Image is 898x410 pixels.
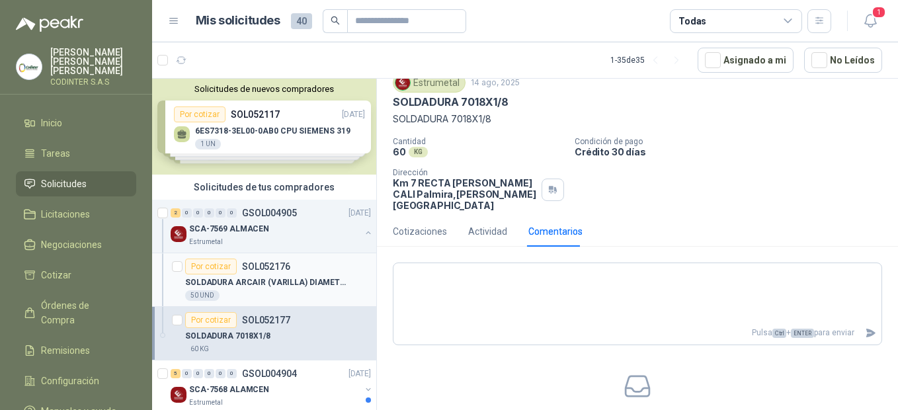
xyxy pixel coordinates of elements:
[393,224,447,239] div: Cotizaciones
[204,369,214,378] div: 0
[185,290,220,301] div: 50 UND
[242,262,290,271] p: SOL052176
[872,6,886,19] span: 1
[152,79,376,175] div: Solicitudes de nuevos compradoresPor cotizarSOL052117[DATE] 6ES7318-3EL00-0AB0 CPU SIEMENS 3191 U...
[41,268,71,282] span: Cotizar
[393,146,406,157] p: 60
[185,312,237,328] div: Por cotizar
[189,384,269,396] p: SCA-7568 ALAMCEN
[575,146,893,157] p: Crédito 30 días
[41,207,90,222] span: Licitaciones
[16,110,136,136] a: Inicio
[204,208,214,218] div: 0
[16,171,136,196] a: Solicitudes
[216,369,225,378] div: 0
[804,48,882,73] button: No Leídos
[698,48,794,73] button: Asignado a mi
[393,112,882,126] p: SOLDADURA 7018X1/8
[193,208,203,218] div: 0
[16,232,136,257] a: Negociaciones
[41,177,87,191] span: Solicitudes
[41,116,62,130] span: Inicio
[772,329,786,338] span: Ctrl
[393,137,564,146] p: Cantidad
[528,224,583,239] div: Comentarios
[791,329,814,338] span: ENTER
[291,13,312,29] span: 40
[185,344,214,354] div: 60 KG
[242,369,297,378] p: GSOL004904
[171,208,181,218] div: 2
[227,208,237,218] div: 0
[152,175,376,200] div: Solicitudes de tus compradores
[41,146,70,161] span: Tareas
[50,78,136,86] p: CODINTER S.A.S
[41,343,90,358] span: Remisiones
[152,253,376,307] a: Por cotizarSOL052176SOLDADURA ARCAIR (VARILLA) DIAMETRO 1/4"50 UND
[242,315,290,325] p: SOL052177
[182,369,192,378] div: 0
[171,369,181,378] div: 5
[471,77,520,89] p: 14 ago, 2025
[393,168,536,177] p: Dirección
[193,369,203,378] div: 0
[16,293,136,333] a: Órdenes de Compra
[348,207,371,220] p: [DATE]
[16,368,136,393] a: Configuración
[393,321,860,345] p: Pulsa + para enviar
[610,50,687,71] div: 1 - 35 de 35
[171,366,374,408] a: 5 0 0 0 0 0 GSOL004904[DATE] Company LogoSCA-7568 ALAMCENEstrumetal
[227,369,237,378] div: 0
[16,263,136,288] a: Cotizar
[16,202,136,227] a: Licitaciones
[185,330,270,343] p: SOLDADURA 7018X1/8
[157,84,371,94] button: Solicitudes de nuevos compradores
[575,137,893,146] p: Condición de pago
[409,147,428,157] div: KG
[216,208,225,218] div: 0
[189,397,223,408] p: Estrumetal
[41,237,102,252] span: Negociaciones
[171,205,374,247] a: 2 0 0 0 0 0 GSOL004905[DATE] Company LogoSCA-7569 ALMACENEstrumetal
[171,387,186,403] img: Company Logo
[858,9,882,33] button: 1
[860,321,881,345] button: Enviar
[185,259,237,274] div: Por cotizar
[393,177,536,211] p: Km 7 RECTA [PERSON_NAME] CALI Palmira , [PERSON_NAME][GEOGRAPHIC_DATA]
[17,54,42,79] img: Company Logo
[16,338,136,363] a: Remisiones
[182,208,192,218] div: 0
[348,368,371,380] p: [DATE]
[393,95,509,109] p: SOLDADURA 7018X1/8
[468,224,507,239] div: Actividad
[189,237,223,247] p: Estrumetal
[41,374,99,388] span: Configuración
[41,298,124,327] span: Órdenes de Compra
[189,223,269,235] p: SCA-7569 ALMACEN
[395,75,410,90] img: Company Logo
[185,276,350,289] p: SOLDADURA ARCAIR (VARILLA) DIAMETRO 1/4"
[50,48,136,75] p: [PERSON_NAME] [PERSON_NAME] [PERSON_NAME]
[16,16,83,32] img: Logo peakr
[152,307,376,360] a: Por cotizarSOL052177SOLDADURA 7018X1/860 KG
[331,16,340,25] span: search
[16,141,136,166] a: Tareas
[393,73,466,93] div: Estrumetal
[678,14,706,28] div: Todas
[196,11,280,30] h1: Mis solicitudes
[171,226,186,242] img: Company Logo
[242,208,297,218] p: GSOL004905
